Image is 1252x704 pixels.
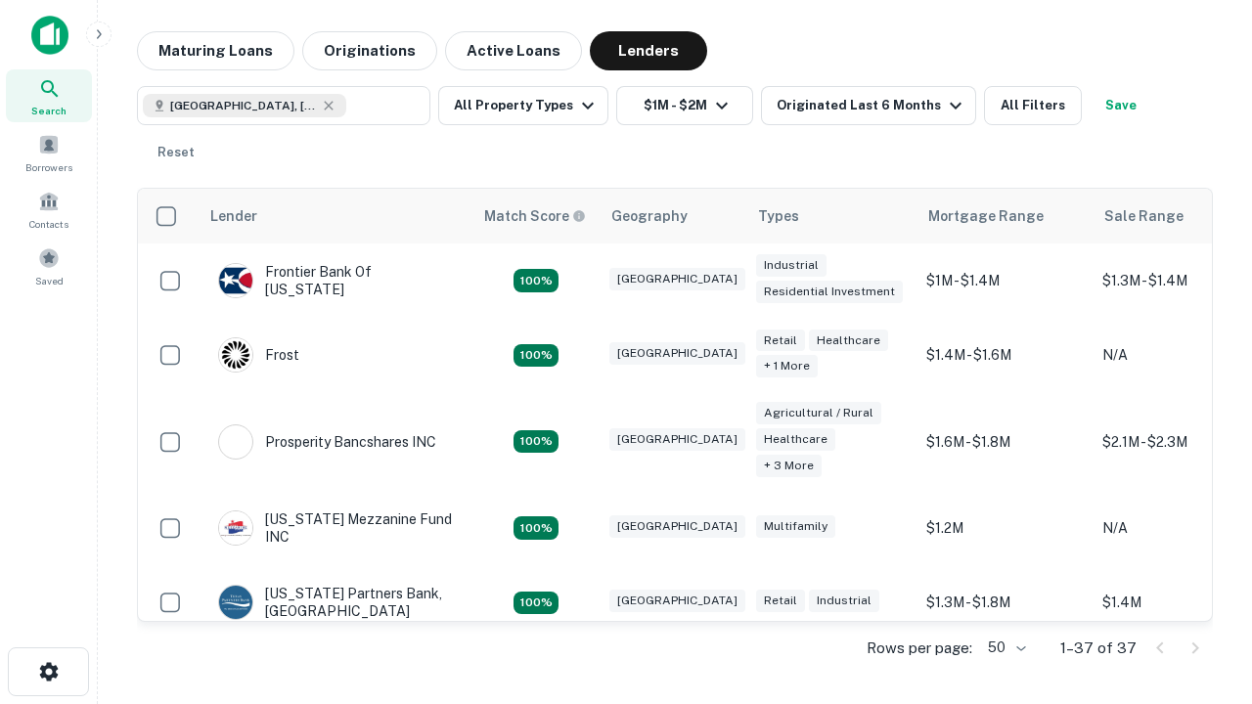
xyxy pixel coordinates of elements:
[25,159,72,175] span: Borrowers
[756,330,805,352] div: Retail
[609,268,745,290] div: [GEOGRAPHIC_DATA]
[514,269,559,292] div: Matching Properties: 4, hasApolloMatch: undefined
[484,205,582,227] h6: Match Score
[514,592,559,615] div: Matching Properties: 4, hasApolloMatch: undefined
[6,183,92,236] a: Contacts
[809,330,888,352] div: Healthcare
[31,103,67,118] span: Search
[210,204,257,228] div: Lender
[137,31,294,70] button: Maturing Loans
[758,204,799,228] div: Types
[514,430,559,454] div: Matching Properties: 6, hasApolloMatch: undefined
[199,189,472,243] th: Lender
[219,511,252,545] img: picture
[438,86,608,125] button: All Property Types
[756,428,835,451] div: Healthcare
[616,86,753,125] button: $1M - $2M
[445,31,582,70] button: Active Loans
[6,240,92,292] a: Saved
[761,86,976,125] button: Originated Last 6 Months
[35,273,64,288] span: Saved
[1060,637,1137,660] p: 1–37 of 37
[170,97,317,114] span: [GEOGRAPHIC_DATA], [GEOGRAPHIC_DATA], [GEOGRAPHIC_DATA]
[6,126,92,179] a: Borrowers
[928,204,1044,228] div: Mortgage Range
[218,337,299,373] div: Frost
[917,565,1093,639] td: $1.3M - $1.8M
[218,510,453,546] div: [US_STATE] Mezzanine Fund INC
[1090,86,1152,125] button: Save your search to get updates of matches that match your search criteria.
[756,402,881,424] div: Agricultural / Rural
[746,189,917,243] th: Types
[219,264,252,297] img: picture
[514,516,559,540] div: Matching Properties: 5, hasApolloMatch: undefined
[514,344,559,368] div: Matching Properties: 4, hasApolloMatch: undefined
[218,424,436,460] div: Prosperity Bancshares INC
[609,428,745,451] div: [GEOGRAPHIC_DATA]
[29,216,68,232] span: Contacts
[756,281,903,303] div: Residential Investment
[756,590,805,612] div: Retail
[756,355,818,377] div: + 1 more
[219,586,252,619] img: picture
[609,342,745,365] div: [GEOGRAPHIC_DATA]
[219,425,252,459] img: picture
[590,31,707,70] button: Lenders
[809,590,879,612] div: Industrial
[31,16,68,55] img: capitalize-icon.png
[917,491,1093,565] td: $1.2M
[611,204,688,228] div: Geography
[1104,204,1184,228] div: Sale Range
[609,515,745,538] div: [GEOGRAPHIC_DATA]
[917,392,1093,491] td: $1.6M - $1.8M
[6,69,92,122] a: Search
[218,585,453,620] div: [US_STATE] Partners Bank, [GEOGRAPHIC_DATA]
[600,189,746,243] th: Geography
[917,189,1093,243] th: Mortgage Range
[777,94,967,117] div: Originated Last 6 Months
[218,263,453,298] div: Frontier Bank Of [US_STATE]
[756,254,827,277] div: Industrial
[219,338,252,372] img: picture
[472,189,600,243] th: Capitalize uses an advanced AI algorithm to match your search with the best lender. The match sco...
[302,31,437,70] button: Originations
[1154,485,1252,579] iframe: Chat Widget
[984,86,1082,125] button: All Filters
[484,205,586,227] div: Capitalize uses an advanced AI algorithm to match your search with the best lender. The match sco...
[917,318,1093,392] td: $1.4M - $1.6M
[145,133,207,172] button: Reset
[756,515,835,538] div: Multifamily
[867,637,972,660] p: Rows per page:
[756,455,822,477] div: + 3 more
[980,634,1029,662] div: 50
[917,243,1093,318] td: $1M - $1.4M
[609,590,745,612] div: [GEOGRAPHIC_DATA]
